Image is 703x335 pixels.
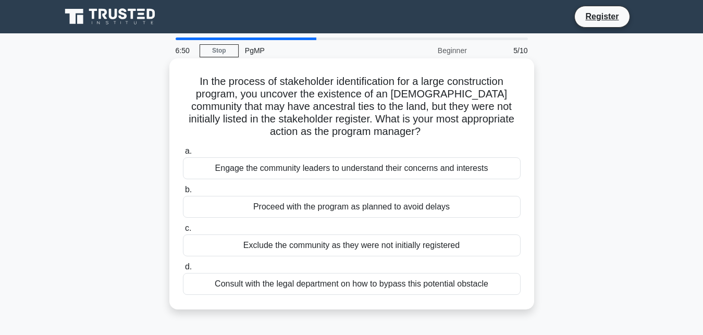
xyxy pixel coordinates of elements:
[183,196,521,218] div: Proceed with the program as planned to avoid delays
[185,224,191,232] span: c.
[200,44,239,57] a: Stop
[382,40,473,61] div: Beginner
[183,157,521,179] div: Engage the community leaders to understand their concerns and interests
[185,262,192,271] span: d.
[185,185,192,194] span: b.
[473,40,534,61] div: 5/10
[183,273,521,295] div: Consult with the legal department on how to bypass this potential obstacle
[579,10,625,23] a: Register
[182,75,522,139] h5: In the process of stakeholder identification for a large construction program, you uncover the ex...
[185,146,192,155] span: a.
[169,40,200,61] div: 6:50
[239,40,382,61] div: PgMP
[183,234,521,256] div: Exclude the community as they were not initially registered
